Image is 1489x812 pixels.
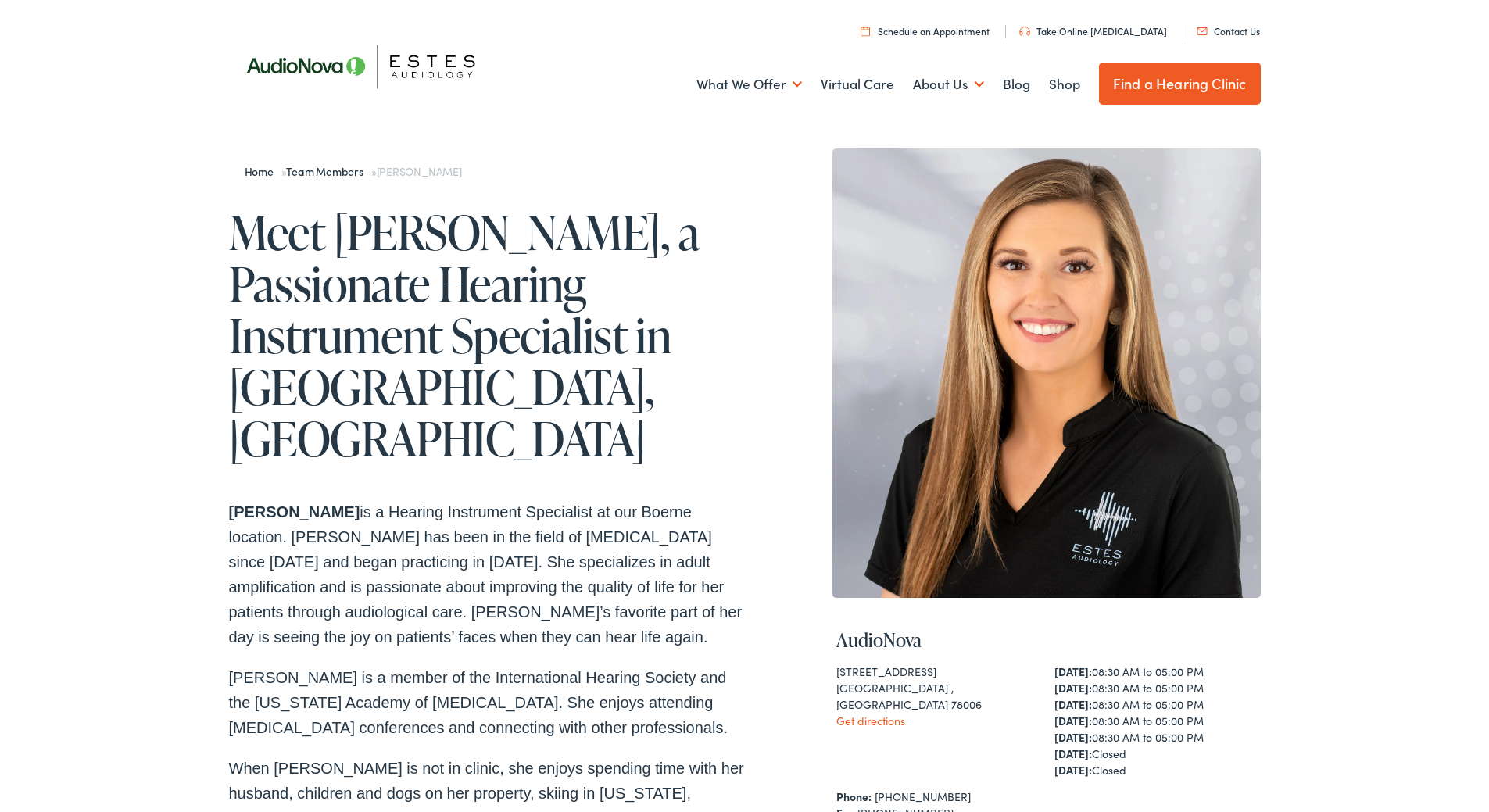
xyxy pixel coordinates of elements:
a: Blog [1003,55,1030,113]
div: [STREET_ADDRESS] [836,664,1038,680]
strong: [DATE]: [1054,746,1092,761]
a: Home [245,163,281,179]
h4: AudioNova [836,629,1257,652]
strong: [DATE]: [1054,762,1092,778]
span: [PERSON_NAME] [377,163,462,179]
img: utility icon [1019,27,1030,36]
img: utility icon [1197,27,1208,35]
strong: [DATE]: [1054,696,1092,712]
a: [PHONE_NUMBER] [875,789,971,804]
strong: Phone: [836,789,872,804]
span: » » [245,163,462,179]
a: Find a Hearing Clinic [1099,63,1261,105]
a: Schedule an Appointment [861,24,990,38]
strong: [DATE]: [1054,713,1092,728]
div: 08:30 AM to 05:00 PM 08:30 AM to 05:00 PM 08:30 AM to 05:00 PM 08:30 AM to 05:00 PM 08:30 AM to 0... [1054,664,1256,778]
strong: [DATE]: [1054,664,1092,679]
h1: Meet [PERSON_NAME], a Passionate Hearing Instrument Specialist in [GEOGRAPHIC_DATA], [GEOGRAPHIC_... [229,206,745,464]
a: Contact Us [1197,24,1260,38]
a: Get directions [836,713,905,728]
a: What We Offer [696,55,802,113]
p: is a Hearing Instrument Specialist at our Boerne location. [PERSON_NAME] has been in the field of... [229,499,745,649]
strong: [PERSON_NAME] [229,503,360,520]
strong: [DATE]: [1054,680,1092,696]
a: Take Online [MEDICAL_DATA] [1019,24,1167,38]
a: About Us [913,55,984,113]
div: [GEOGRAPHIC_DATA] , [GEOGRAPHIC_DATA] 78006 [836,680,1038,713]
strong: [DATE]: [1054,729,1092,745]
p: [PERSON_NAME] is a member of the International Hearing Society and the [US_STATE] Academy of [MED... [229,665,745,740]
a: Shop [1049,55,1080,113]
a: Virtual Care [821,55,894,113]
a: Team Members [286,163,370,179]
img: utility icon [861,26,870,36]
